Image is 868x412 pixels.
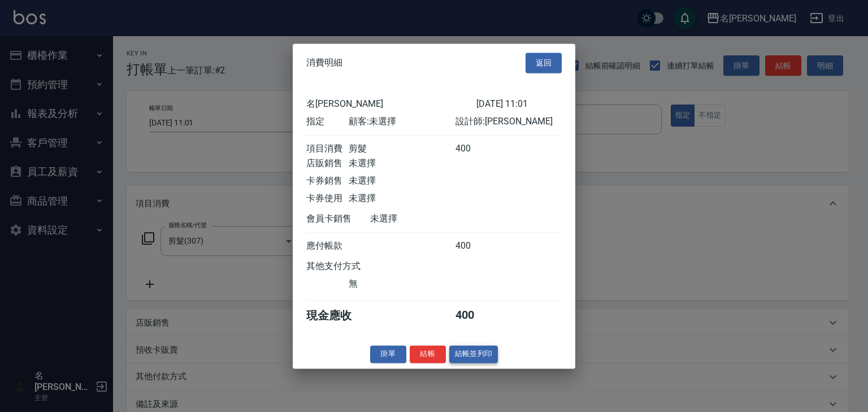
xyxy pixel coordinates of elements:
div: 名[PERSON_NAME] [306,98,476,110]
div: 指定 [306,116,349,128]
button: 返回 [526,53,562,73]
div: 無 [349,278,455,290]
div: 其他支付方式 [306,261,392,272]
div: 卡券銷售 [306,175,349,187]
div: 未選擇 [349,158,455,170]
div: 未選擇 [349,175,455,187]
div: 剪髮 [349,143,455,155]
div: 應付帳款 [306,240,349,252]
div: 400 [455,143,498,155]
div: 400 [455,308,498,323]
div: 店販銷售 [306,158,349,170]
div: 設計師: [PERSON_NAME] [455,116,562,128]
div: 卡券使用 [306,193,349,205]
div: 顧客: 未選擇 [349,116,455,128]
div: 未選擇 [370,213,476,225]
div: [DATE] 11:01 [476,98,562,110]
div: 未選擇 [349,193,455,205]
button: 結帳並列印 [449,345,498,363]
div: 會員卡銷售 [306,213,370,225]
div: 項目消費 [306,143,349,155]
button: 掛單 [370,345,406,363]
button: 結帳 [410,345,446,363]
span: 消費明細 [306,57,342,68]
div: 400 [455,240,498,252]
div: 現金應收 [306,308,370,323]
